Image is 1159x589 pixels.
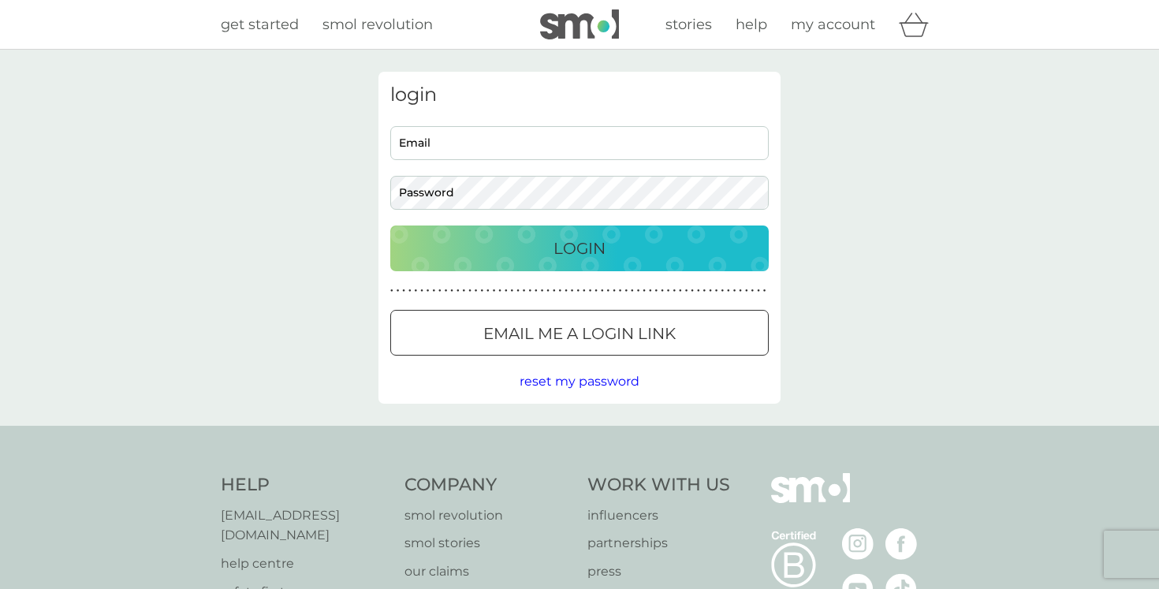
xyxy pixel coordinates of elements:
p: ● [445,287,448,295]
img: smol [540,9,619,39]
span: stories [665,16,712,33]
p: ● [571,287,574,295]
p: ● [415,287,418,295]
p: ● [607,287,610,295]
p: ● [463,287,466,295]
span: help [736,16,767,33]
p: ● [475,287,478,295]
p: Email me a login link [483,321,676,346]
button: Email me a login link [390,310,769,356]
p: ● [624,287,628,295]
p: ● [601,287,604,295]
p: ● [733,287,736,295]
p: ● [402,287,405,295]
a: smol stories [404,533,572,554]
p: ● [498,287,501,295]
p: ● [721,287,724,295]
a: our claims [404,561,572,582]
p: ● [541,287,544,295]
span: get started [221,16,299,33]
img: visit the smol Facebook page [885,528,917,560]
p: ● [691,287,694,295]
img: smol [771,473,850,527]
p: ● [553,287,556,295]
p: ● [763,287,766,295]
img: visit the smol Instagram page [842,528,874,560]
p: ● [468,287,471,295]
p: ● [637,287,640,295]
p: ● [450,287,453,295]
span: smol revolution [322,16,433,33]
div: basket [899,9,938,40]
button: reset my password [520,371,639,392]
p: ● [559,287,562,295]
button: Login [390,226,769,271]
p: ● [420,287,423,295]
p: ● [667,287,670,295]
a: partnerships [587,533,730,554]
a: get started [221,13,299,36]
p: ● [643,287,646,295]
a: smol revolution [404,505,572,526]
p: Login [553,236,606,261]
p: ● [631,287,634,295]
p: ● [649,287,652,295]
p: ● [457,287,460,295]
p: ● [565,287,568,295]
p: ● [576,287,579,295]
p: ● [528,287,531,295]
p: ● [589,287,592,295]
p: ● [739,287,742,295]
p: ● [480,287,483,295]
p: ● [613,287,616,295]
p: ● [751,287,755,295]
p: ● [673,287,676,295]
p: ● [697,287,700,295]
span: reset my password [520,374,639,389]
p: ● [715,287,718,295]
a: [EMAIL_ADDRESS][DOMAIN_NAME] [221,505,389,546]
span: my account [791,16,875,33]
p: ● [523,287,526,295]
p: ● [427,287,430,295]
p: ● [546,287,550,295]
p: ● [516,287,520,295]
p: ● [505,287,508,295]
a: my account [791,13,875,36]
p: ● [432,287,435,295]
h4: Company [404,473,572,498]
p: ● [727,287,730,295]
a: influencers [587,505,730,526]
p: ● [397,287,400,295]
p: ● [619,287,622,295]
h4: Work With Us [587,473,730,498]
p: ● [408,287,412,295]
p: ● [745,287,748,295]
p: ● [757,287,760,295]
p: ● [685,287,688,295]
p: ● [486,287,490,295]
p: ● [655,287,658,295]
p: ● [679,287,682,295]
p: ● [535,287,538,295]
a: help centre [221,554,389,574]
p: ● [583,287,586,295]
a: press [587,561,730,582]
p: ● [511,287,514,295]
a: smol revolution [322,13,433,36]
h3: login [390,84,769,106]
p: ● [709,287,712,295]
p: ● [594,287,598,295]
p: ● [438,287,442,295]
p: ● [703,287,706,295]
h4: Help [221,473,389,498]
p: ● [661,287,664,295]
